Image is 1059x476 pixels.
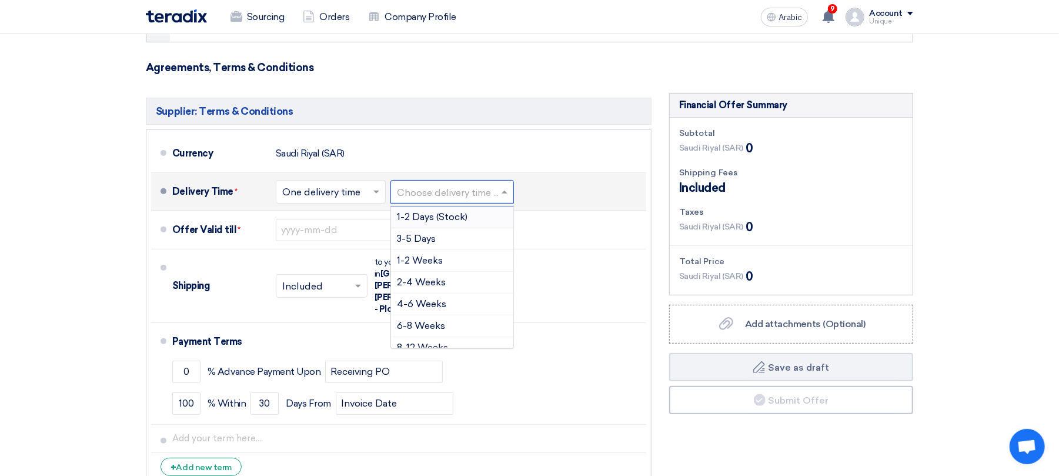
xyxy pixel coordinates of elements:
[397,211,467,222] font: 1-2 Days (Stock)
[146,9,207,23] img: Teradix logo
[679,143,743,153] font: Saudi Riyal (SAR)
[669,386,913,414] button: Submit Offer
[247,11,284,22] font: Sourcing
[746,141,753,155] font: 0
[171,462,176,473] font: +
[679,128,716,138] font: Subtotal
[172,280,209,291] font: Shipping
[208,398,246,409] font: % Within
[375,257,465,279] font: to your company address in
[679,257,724,267] font: Total Price
[172,186,233,197] font: Delivery Time
[1010,429,1045,464] div: Open chat
[846,8,864,26] img: profile_test.png
[336,392,453,415] input: payment-term-2
[397,233,436,244] font: 3-5 Days
[869,8,903,18] font: Account
[746,269,753,284] font: 0
[397,298,446,309] font: 4-6 Weeks
[679,99,787,111] font: Financial Offer Summary
[745,318,866,329] font: Add attachments (Optional)
[319,11,349,22] font: Orders
[869,18,891,25] font: Unique
[172,392,201,415] input: payment-term-2
[276,148,345,159] font: Saudi Riyal (SAR)
[250,392,279,415] input: payment-term-2
[679,181,726,195] font: Included
[286,398,331,409] font: Days From
[679,222,743,232] font: Saudi Riyal (SAR)
[779,12,802,22] font: Arabic
[172,361,201,383] input: payment-term-1
[679,168,737,178] font: Shipping Fees
[146,61,314,74] font: Agreements, Terms & Conditions
[397,277,446,288] font: 2-4 Weeks
[172,224,236,235] font: Offer Valid till
[208,366,320,377] font: % Advance Payment Upon
[397,255,443,266] font: 1-2 Weeks
[679,207,704,217] font: Taxes
[176,462,232,472] font: Add new term
[375,269,503,314] font: [GEOGRAPHIC_DATA], Yanbu` [PERSON_NAME], [PERSON_NAME] Industrial Port - Plot #5 Opposite to whar...
[156,105,293,117] font: Supplier: Terms & Conditions
[397,320,445,331] font: 6-8 Weeks
[830,5,835,13] font: 9
[679,271,743,281] font: Saudi Riyal (SAR)
[172,427,642,450] input: Add your term here...
[768,361,829,372] font: Save as draft
[397,342,448,353] font: 8-12 Weeks
[276,219,393,241] input: yyyy-mm-dd
[769,394,829,405] font: Submit Offer
[172,336,242,347] font: Payment Terms
[385,11,456,22] font: Company Profile
[746,220,753,234] font: 0
[172,148,213,159] font: Currency
[669,353,913,381] button: Save as draft
[293,4,359,30] a: Orders
[221,4,293,30] a: Sourcing
[761,8,808,26] button: Arabic
[325,361,443,383] input: payment-term-2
